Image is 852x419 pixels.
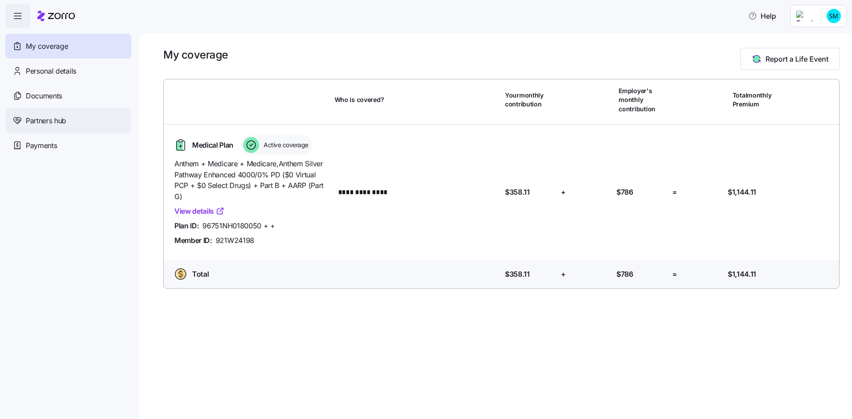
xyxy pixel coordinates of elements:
[26,66,76,77] span: Personal details
[672,187,677,198] span: =
[505,91,555,109] span: Your monthly contribution
[192,140,233,151] span: Medical Plan
[728,187,756,198] span: $1,144.11
[619,86,668,114] span: Employer's monthly contribution
[26,90,62,102] span: Documents
[261,141,308,149] span: Active coverage
[174,158,327,202] span: Anthem + Medicare + Medicare , Anthem Silver Pathway Enhanced 4000/0% PD ($0 Virtual PCP + $0 Sel...
[202,220,275,231] span: 96751NH0180050 + +
[5,59,131,83] a: Personal details
[174,206,225,217] a: View details
[5,83,131,108] a: Documents
[5,133,131,158] a: Payments
[561,269,566,280] span: +
[174,220,199,231] span: Plan ID:
[26,41,68,52] span: My coverage
[26,140,57,151] span: Payments
[26,115,66,126] span: Partners hub
[748,11,776,21] span: Help
[505,187,530,198] span: $358.11
[192,269,209,280] span: Total
[796,11,814,21] img: Employer logo
[616,269,633,280] span: $786
[335,95,384,104] span: Who is covered?
[5,34,131,59] a: My coverage
[733,91,782,109] span: Total monthly Premium
[174,235,212,246] span: Member ID:
[5,108,131,133] a: Partners hub
[741,7,783,25] button: Help
[561,187,566,198] span: +
[216,235,254,246] span: 921W24198
[827,9,841,23] img: 810f7974b50e56175289bb237cdeb24a
[672,269,677,280] span: =
[740,48,840,70] button: Report a Life Event
[616,187,633,198] span: $786
[505,269,530,280] span: $358.11
[163,48,228,62] h1: My coverage
[728,269,756,280] span: $1,144.11
[765,54,828,64] span: Report a Life Event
